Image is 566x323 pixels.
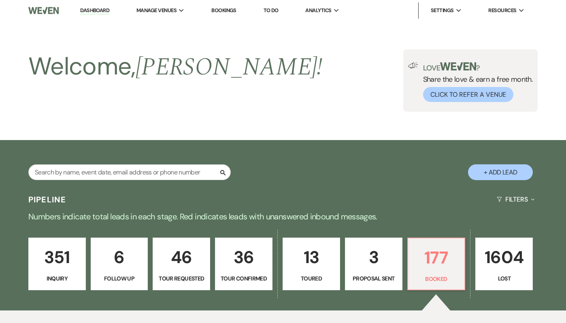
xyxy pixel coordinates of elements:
a: To Do [264,7,279,14]
a: 177Booked [407,238,466,290]
p: 1604 [481,244,528,271]
p: 177 [413,244,460,271]
span: Analytics [305,6,331,15]
p: Tour Confirmed [220,274,267,283]
h3: Pipeline [28,194,66,205]
p: 46 [158,244,205,271]
p: Inquiry [34,274,81,283]
a: 1604Lost [475,238,533,290]
a: 13Toured [283,238,340,290]
h2: Welcome, [28,49,323,84]
div: Share the love & earn a free month. [418,62,533,102]
p: 3 [350,244,397,271]
button: + Add Lead [468,164,533,180]
a: Bookings [211,7,236,14]
p: Toured [288,274,335,283]
p: Tour Requested [158,274,205,283]
img: Weven Logo [28,2,59,19]
p: 13 [288,244,335,271]
a: 351Inquiry [28,238,86,290]
button: Filters [494,189,538,210]
p: Booked [413,274,460,283]
p: 6 [96,244,143,271]
span: Settings [431,6,454,15]
span: Resources [488,6,516,15]
p: Proposal Sent [350,274,397,283]
p: Follow Up [96,274,143,283]
button: Click to Refer a Venue [423,87,513,102]
span: [PERSON_NAME] ! [136,49,323,86]
img: loud-speaker-illustration.svg [408,62,418,69]
a: 6Follow Up [91,238,148,290]
img: weven-logo-green.svg [440,62,476,70]
p: Love ? [423,62,533,72]
p: 36 [220,244,267,271]
p: Lost [481,274,528,283]
a: 3Proposal Sent [345,238,402,290]
a: 36Tour Confirmed [215,238,272,290]
a: Dashboard [80,7,109,15]
a: 46Tour Requested [153,238,210,290]
span: Manage Venues [136,6,177,15]
p: 351 [34,244,81,271]
input: Search by name, event date, email address or phone number [28,164,231,180]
